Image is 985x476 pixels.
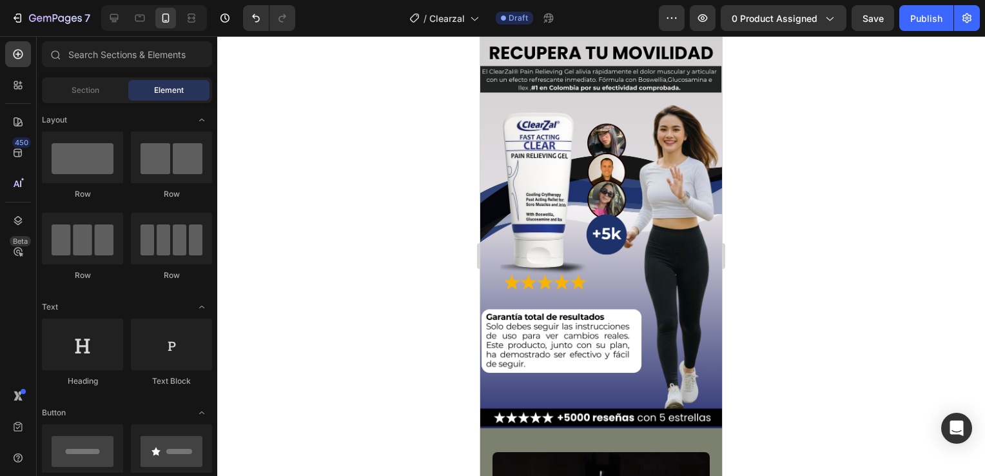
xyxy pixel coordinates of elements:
span: Text [42,301,58,313]
span: Toggle open [191,110,212,130]
div: 450 [12,137,31,148]
button: 7 [5,5,96,31]
div: Open Intercom Messenger [941,413,972,444]
span: / [424,12,427,25]
span: Element [154,84,184,96]
div: Row [42,270,123,281]
div: Row [131,188,212,200]
button: Save [852,5,894,31]
div: Undo/Redo [243,5,295,31]
span: Section [72,84,99,96]
div: Text Block [131,375,212,387]
button: 0 product assigned [721,5,846,31]
span: Clearzal [429,12,465,25]
div: Beta [10,236,31,246]
button: Publish [899,5,953,31]
span: Button [42,407,66,419]
iframe: Design area [480,36,722,476]
span: Layout [42,114,67,126]
div: Row [131,270,212,281]
span: Save [863,13,884,24]
span: Draft [509,12,528,24]
p: 7 [84,10,90,26]
input: Search Sections & Elements [42,41,212,67]
div: Row [42,188,123,200]
span: Toggle open [191,297,212,317]
span: Toggle open [191,402,212,423]
div: Heading [42,375,123,387]
div: Publish [910,12,942,25]
span: 0 product assigned [732,12,817,25]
